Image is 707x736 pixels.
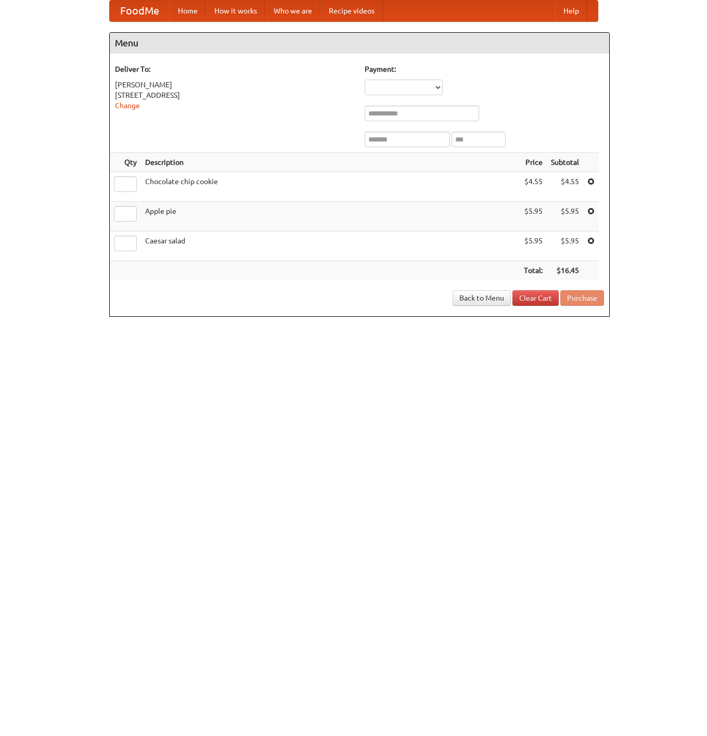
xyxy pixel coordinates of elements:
[170,1,206,21] a: Home
[110,1,170,21] a: FoodMe
[520,202,547,231] td: $5.95
[141,202,520,231] td: Apple pie
[547,231,583,261] td: $5.95
[110,153,141,172] th: Qty
[453,290,511,306] a: Back to Menu
[547,172,583,202] td: $4.55
[520,172,547,202] td: $4.55
[365,64,604,74] h5: Payment:
[115,101,140,110] a: Change
[520,153,547,172] th: Price
[115,80,354,90] div: [PERSON_NAME]
[115,64,354,74] h5: Deliver To:
[560,290,604,306] button: Purchase
[141,153,520,172] th: Description
[547,153,583,172] th: Subtotal
[320,1,383,21] a: Recipe videos
[547,202,583,231] td: $5.95
[115,90,354,100] div: [STREET_ADDRESS]
[110,33,609,54] h4: Menu
[520,261,547,280] th: Total:
[265,1,320,21] a: Who we are
[547,261,583,280] th: $16.45
[141,231,520,261] td: Caesar salad
[206,1,265,21] a: How it works
[520,231,547,261] td: $5.95
[512,290,559,306] a: Clear Cart
[141,172,520,202] td: Chocolate chip cookie
[555,1,587,21] a: Help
